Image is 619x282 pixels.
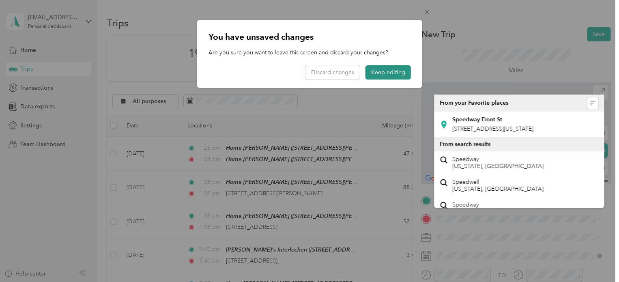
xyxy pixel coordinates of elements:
span: From search results [440,141,490,148]
span: Speedway [GEOGRAPHIC_DATA], [US_STATE], [GEOGRAPHIC_DATA] [452,201,599,223]
p: You have unsaved changes [208,31,411,43]
p: Are you sure you want to leave this screen and discard your changes? [208,48,411,57]
span: Speedway [US_STATE], [GEOGRAPHIC_DATA] [452,156,544,170]
span: [STREET_ADDRESS][US_STATE] [452,125,533,132]
strong: Speedway Front St [452,116,502,123]
span: Speedwell [US_STATE], [GEOGRAPHIC_DATA] [452,179,544,193]
button: Keep editing [365,65,411,80]
span: From your Favorite places [440,99,508,107]
iframe: Everlance-gr Chat Button Frame [574,237,619,282]
button: Discard changes [305,65,360,80]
